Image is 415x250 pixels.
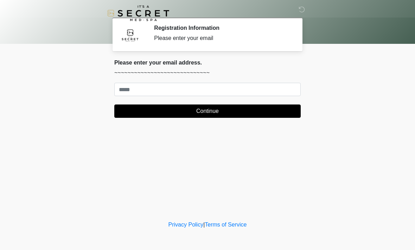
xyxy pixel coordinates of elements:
h2: Registration Information [154,25,290,31]
a: Terms of Service [205,222,247,228]
p: ~~~~~~~~~~~~~~~~~~~~~~~~~~~~~ [114,69,301,77]
button: Continue [114,104,301,118]
div: Please enter your email [154,34,290,42]
a: Privacy Policy [168,222,204,228]
img: Agent Avatar [120,25,141,46]
a: | [203,222,205,228]
img: It's A Secret Med Spa Logo [107,5,169,21]
h2: Please enter your email address. [114,59,301,66]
